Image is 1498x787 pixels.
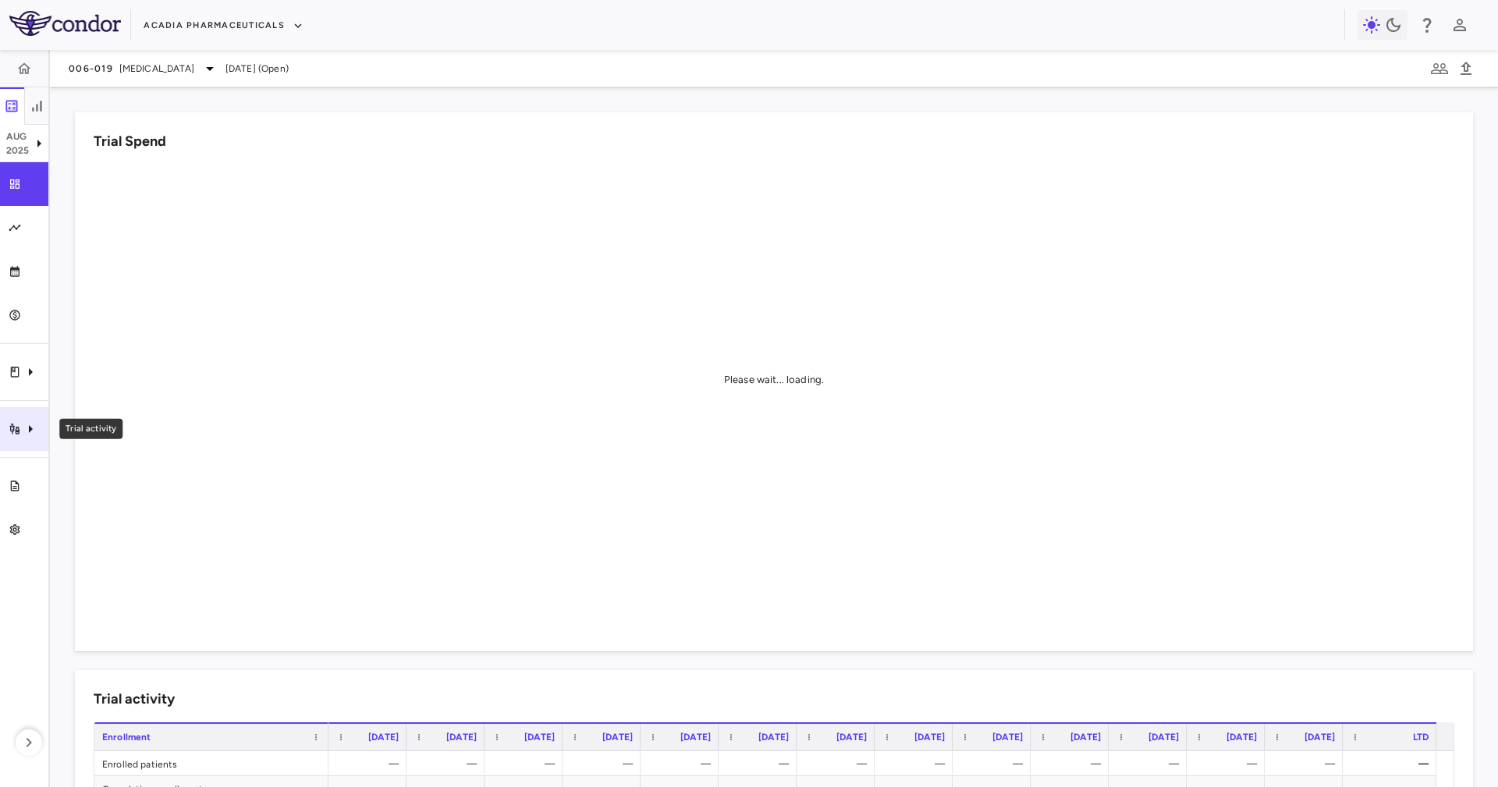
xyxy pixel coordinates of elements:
span: [DATE] [1148,732,1179,743]
span: [DATE] [524,732,555,743]
p: 2025 [6,144,30,158]
span: [DATE] [602,732,633,743]
div: — [343,751,399,776]
div: — [1123,751,1179,776]
div: Enrolled patients [94,751,328,775]
span: [DATE] [446,732,477,743]
div: — [499,751,555,776]
div: — [1201,751,1257,776]
span: [DATE] [992,732,1023,743]
div: — [811,751,867,776]
h6: Trial Spend [94,131,166,152]
div: Trial activity [59,419,122,439]
div: — [577,751,633,776]
span: [DATE] [1070,732,1101,743]
img: logo-full-SnFGN8VE.png [9,11,121,36]
div: — [1045,751,1101,776]
span: [MEDICAL_DATA] [119,62,194,76]
span: [DATE] [758,732,789,743]
span: Enrollment [102,732,151,743]
span: [DATE] (Open) [225,62,289,76]
div: — [967,751,1023,776]
p: Aug [6,129,30,144]
button: Acadia Pharmaceuticals [144,13,304,38]
span: [DATE] [368,732,399,743]
div: Please wait... loading. [724,373,824,387]
div: — [655,751,711,776]
div: — [421,751,477,776]
div: — [889,751,945,776]
div: — [1357,751,1429,776]
span: [DATE] [680,732,711,743]
span: [DATE] [1226,732,1257,743]
span: 006-019 [69,62,113,75]
span: [DATE] [1305,732,1335,743]
span: LTD [1413,732,1429,743]
div: — [733,751,789,776]
span: [DATE] [836,732,867,743]
span: [DATE] [914,732,945,743]
div: — [1279,751,1335,776]
h6: Trial activity [94,689,175,710]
